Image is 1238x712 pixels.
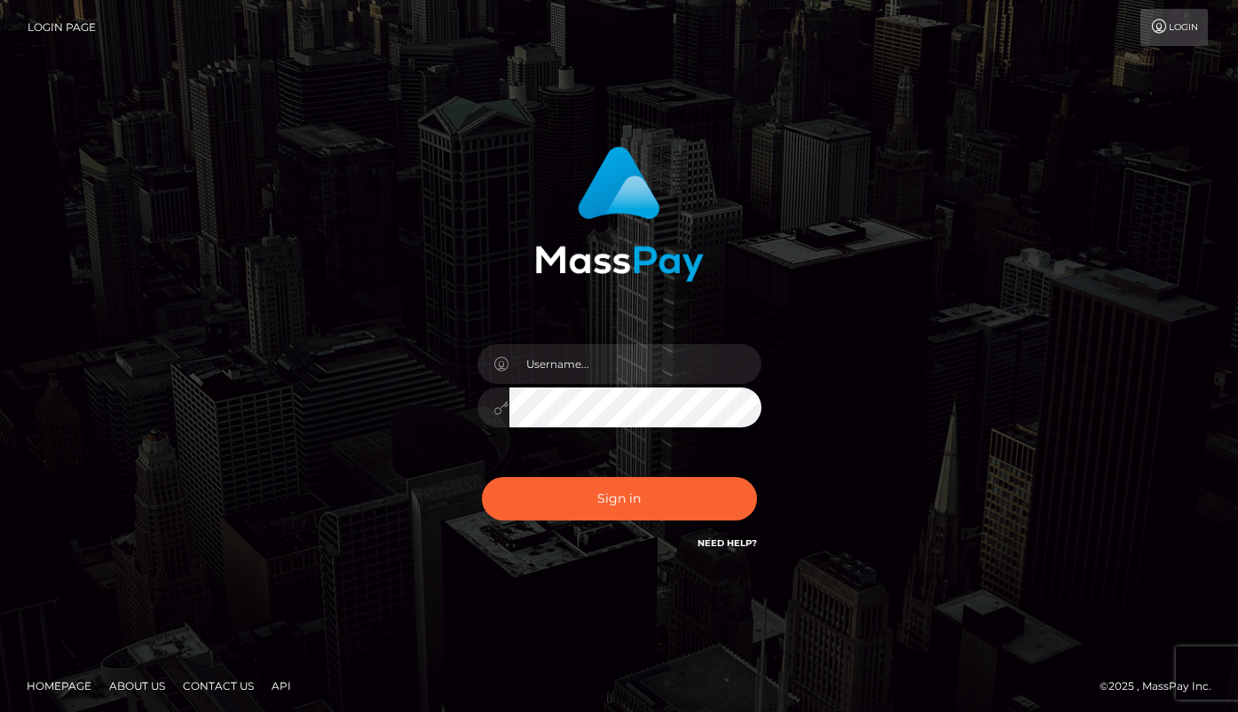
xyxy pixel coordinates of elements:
input: Username... [509,344,761,384]
img: MassPay Login [535,146,704,282]
a: Login [1140,9,1208,46]
a: Homepage [20,672,99,700]
a: Login Page [28,9,96,46]
a: API [264,672,298,700]
div: © 2025 , MassPay Inc. [1100,677,1225,696]
a: About Us [102,672,172,700]
a: Contact Us [176,672,261,700]
a: Need Help? [698,537,757,549]
button: Sign in [482,477,757,520]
